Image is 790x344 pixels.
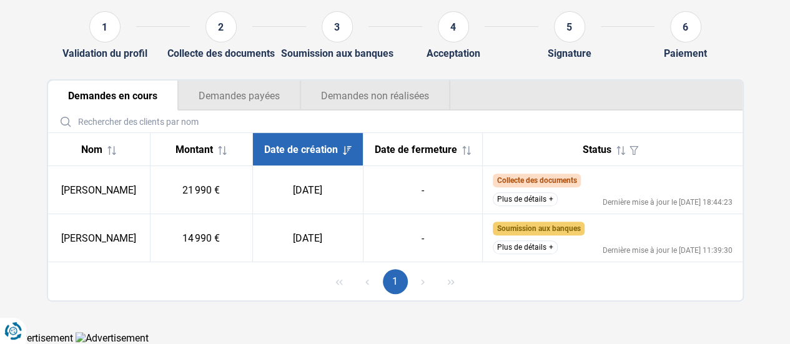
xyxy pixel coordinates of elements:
[554,11,585,42] div: 5
[496,176,576,185] span: Collecte des documents
[300,81,450,111] button: Demandes non réalisées
[410,269,435,294] button: Next Page
[583,144,611,155] span: Status
[383,269,408,294] button: Page 1
[438,269,463,294] button: Last Page
[81,144,102,155] span: Nom
[252,214,363,262] td: [DATE]
[62,47,147,59] div: Validation du profil
[375,144,457,155] span: Date de fermeture
[670,11,701,42] div: 6
[548,47,591,59] div: Signature
[496,224,580,233] span: Soumission aux banques
[48,214,151,262] td: [PERSON_NAME]
[178,81,300,111] button: Demandes payées
[48,166,151,214] td: [PERSON_NAME]
[322,11,353,42] div: 3
[48,81,178,111] button: Demandes en cours
[603,247,733,254] div: Dernière mise à jour le [DATE] 11:39:30
[603,199,733,206] div: Dernière mise à jour le [DATE] 18:44:23
[264,144,338,155] span: Date de création
[493,240,558,254] button: Plus de détails
[76,332,149,344] img: Advertisement
[175,144,213,155] span: Montant
[150,166,252,214] td: 21 990 €
[363,214,482,262] td: -
[89,11,121,42] div: 1
[327,269,352,294] button: First Page
[427,47,480,59] div: Acceptation
[493,192,558,206] button: Plus de détails
[664,47,707,59] div: Paiement
[355,269,380,294] button: Previous Page
[363,166,482,214] td: -
[205,11,237,42] div: 2
[281,47,393,59] div: Soumission aux banques
[53,111,738,132] input: Rechercher des clients par nom
[252,166,363,214] td: [DATE]
[150,214,252,262] td: 14 990 €
[438,11,469,42] div: 4
[167,47,275,59] div: Collecte des documents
